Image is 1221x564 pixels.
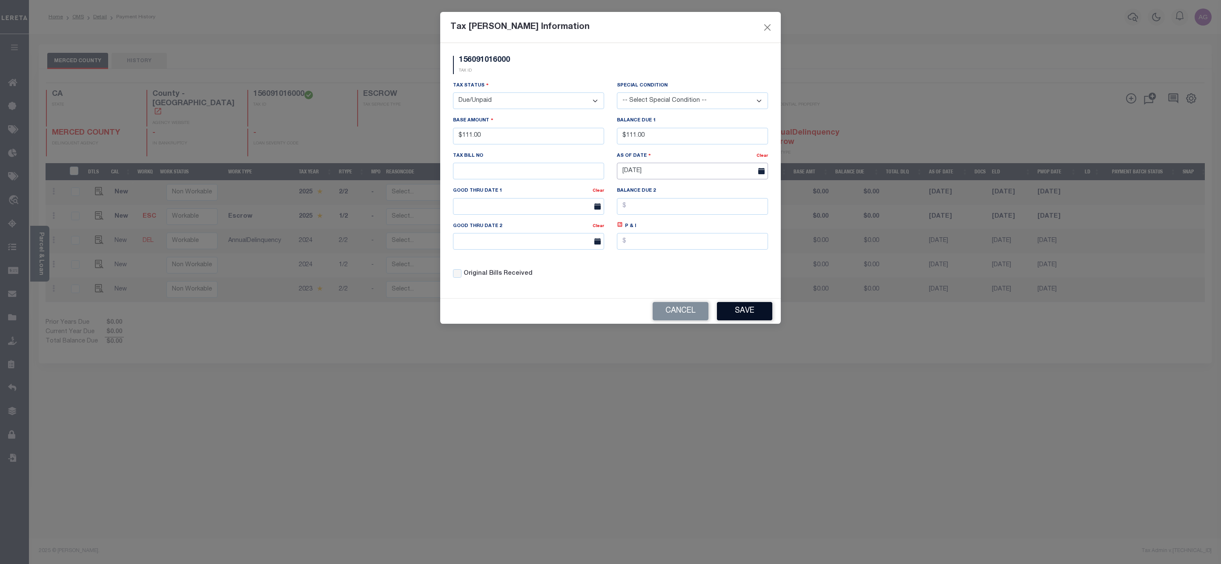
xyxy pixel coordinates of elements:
button: Save [717,302,772,320]
label: Special Condition [617,82,668,89]
label: Base Amount [453,116,493,124]
label: Tax Bill No [453,153,483,160]
h5: 156091016000 [459,56,510,65]
p: TAX ID [459,68,510,74]
a: Clear [593,189,604,193]
label: Good Thru Date 1 [453,187,504,195]
label: Original Bills Received [464,269,533,279]
input: $ [617,128,768,144]
label: Good Thru Date 2 [453,223,504,230]
a: Clear [757,154,768,158]
label: As Of Date [617,152,651,160]
label: P & I [625,223,636,230]
input: $ [617,198,768,215]
input: $ [453,128,604,144]
button: Cancel [653,302,708,320]
input: $ [617,233,768,250]
label: Tax Status [453,81,489,89]
label: Balance Due 1 [617,117,656,124]
label: Balance Due 2 [617,187,656,195]
a: Clear [593,224,604,228]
